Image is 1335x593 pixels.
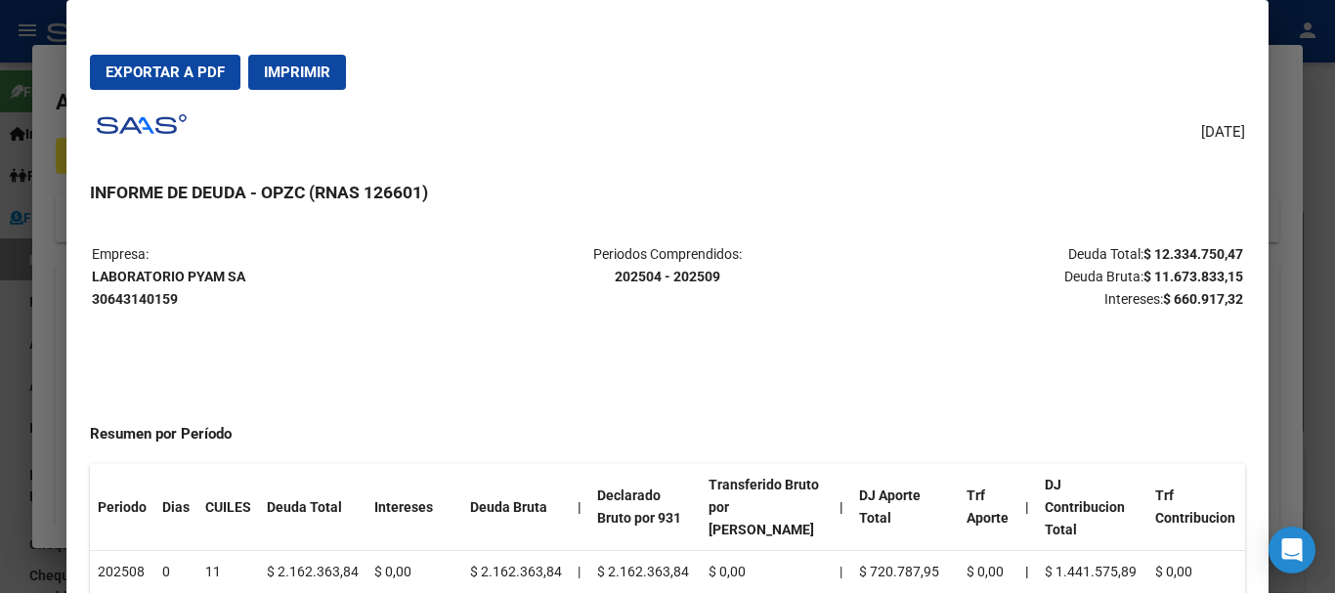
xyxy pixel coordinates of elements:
[861,243,1243,310] p: Deuda Total: Deuda Bruta: Intereses:
[462,464,570,551] th: Deuda Bruta
[92,269,245,307] strong: LABORATORIO PYAM SA 30643140159
[259,464,366,551] th: Deuda Total
[1163,291,1243,307] strong: $ 660.917,32
[1143,246,1243,262] strong: $ 12.334.750,47
[1201,121,1245,144] span: [DATE]
[589,464,701,551] th: Declarado Bruto por 931
[1143,269,1243,284] strong: $ 11.673.833,15
[615,269,720,284] strong: 202504 - 202509
[1269,527,1315,573] div: Open Intercom Messenger
[476,243,858,288] p: Periodos Comprendidos:
[90,55,240,90] button: Exportar a PDF
[106,64,225,81] span: Exportar a PDF
[832,464,851,551] th: |
[1017,464,1037,551] th: |
[154,464,197,551] th: Dias
[248,55,346,90] button: Imprimir
[1147,464,1244,551] th: Trf Contribucion
[570,464,589,551] th: |
[851,464,959,551] th: DJ Aporte Total
[92,243,474,310] p: Empresa:
[701,464,831,551] th: Transferido Bruto por [PERSON_NAME]
[366,464,462,551] th: Intereses
[959,464,1017,551] th: Trf Aporte
[1037,464,1147,551] th: DJ Contribucion Total
[90,423,1244,445] h4: Resumen por Período
[90,464,154,551] th: Periodo
[264,64,330,81] span: Imprimir
[90,180,1244,205] h3: INFORME DE DEUDA - OPZC (RNAS 126601)
[197,464,259,551] th: CUILES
